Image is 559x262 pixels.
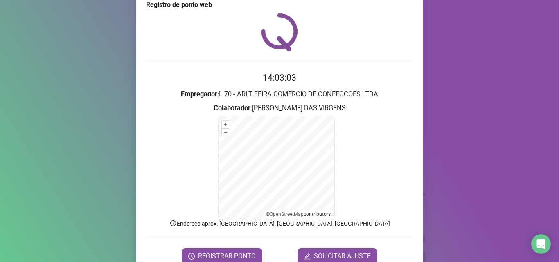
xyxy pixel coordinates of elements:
strong: Colaborador [214,104,250,112]
li: © contributors. [266,211,332,217]
h3: : [PERSON_NAME] DAS VIRGENS [146,103,413,114]
button: – [222,129,230,137]
button: + [222,121,230,128]
a: OpenStreetMap [270,211,304,217]
p: Endereço aprox. : [GEOGRAPHIC_DATA], [GEOGRAPHIC_DATA], [GEOGRAPHIC_DATA] [146,219,413,228]
span: REGISTRAR PONTO [198,251,256,261]
time: 14:03:03 [263,73,296,83]
h3: : L 70 - ARLT FEIRA COMERCIO DE CONFECCOES LTDA [146,89,413,100]
span: info-circle [169,219,177,227]
strong: Empregador [181,90,217,98]
span: clock-circle [188,253,195,260]
img: QRPoint [261,13,298,51]
span: edit [304,253,311,260]
span: SOLICITAR AJUSTE [314,251,371,261]
div: Open Intercom Messenger [531,234,551,254]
